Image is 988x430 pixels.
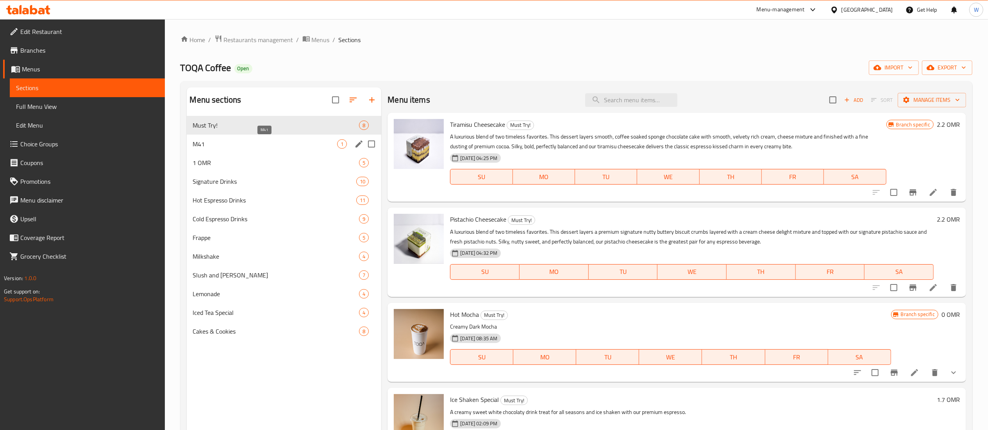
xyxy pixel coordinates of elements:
[359,272,368,279] span: 7
[359,289,369,299] div: items
[4,273,23,283] span: Version:
[187,266,382,284] div: Slush and [PERSON_NAME]7
[828,349,891,365] button: SA
[516,171,572,183] span: MO
[454,171,509,183] span: SU
[209,35,211,44] li: /
[20,46,159,55] span: Branches
[187,322,382,341] div: Cakes & Cookies8
[359,214,369,224] div: items
[4,294,54,304] a: Support.OpsPlatform
[180,35,972,45] nav: breadcrumb
[867,364,883,381] span: Select to update
[359,309,368,316] span: 4
[450,119,505,130] span: Tiramisu Cheesecake
[825,92,841,108] span: Select section
[929,283,938,292] a: Edit menu item
[579,352,636,363] span: TU
[450,227,934,247] p: A luxurious blend of two timeless favorites. This dessert layers a premium signature nutty butter...
[3,41,165,60] a: Branches
[3,135,165,153] a: Choice Groups
[450,213,506,225] span: Pistachio Cheesecake
[24,273,36,283] span: 1.0.0
[848,363,867,382] button: sort-choices
[359,328,368,335] span: 8
[500,396,528,405] div: Must Try!
[886,184,902,201] span: Select to update
[20,233,159,242] span: Coverage Report
[187,116,382,135] div: Must Try!8
[450,264,520,280] button: SU
[457,420,500,427] span: [DATE] 02:09 PM
[394,309,444,359] img: Hot Mocha
[214,35,293,45] a: Restaurants management
[3,228,165,247] a: Coverage Report
[824,169,886,185] button: SA
[730,266,793,277] span: TH
[193,270,359,280] span: Slush and [PERSON_NAME]
[10,116,165,135] a: Edit Menu
[875,63,913,73] span: import
[450,309,479,320] span: Hot Mocha
[508,216,535,225] span: Must Try!
[578,171,634,183] span: TU
[450,407,934,417] p: A creamy sweet white chocolaty drink treat for all seasons and ice shaken with our premium espresso.
[705,352,762,363] span: TH
[585,93,677,107] input: search
[3,210,165,228] a: Upsell
[193,308,359,317] span: Iced Tea Special
[523,266,586,277] span: MO
[450,322,891,332] p: Creamy Dark Mocha
[193,214,359,224] div: Cold Espresso Drinks
[944,183,963,202] button: delete
[507,121,534,130] span: Must Try!
[337,139,347,149] div: items
[3,191,165,210] a: Menu disclaimer
[193,121,359,130] span: Must Try!
[193,289,359,299] span: Lemonade
[869,60,919,75] button: import
[193,252,359,261] span: Milkshake
[450,349,513,365] button: SU
[3,153,165,172] a: Coupons
[765,349,828,365] button: FR
[949,368,958,377] svg: Show Choices
[302,35,330,45] a: Menus
[16,102,159,111] span: Full Menu View
[193,177,357,186] span: Signature Drinks
[394,119,444,169] img: Tiramisu Cheesecake
[3,60,165,78] a: Menus
[187,172,382,191] div: Signature Drinks10
[481,311,507,320] span: Must Try!
[589,264,658,280] button: TU
[359,290,368,298] span: 4
[193,158,359,167] span: 1 OMR
[942,309,960,320] h6: 0 OMR
[187,228,382,247] div: Frappe5
[799,266,862,277] span: FR
[702,349,765,365] button: TH
[353,138,365,150] button: edit
[513,349,576,365] button: MO
[974,5,979,14] span: W
[727,264,796,280] button: TH
[922,60,972,75] button: export
[937,119,960,130] h6: 2.2 OMR
[520,264,589,280] button: MO
[193,195,357,205] div: Hot Espresso Drinks
[338,140,347,148] span: 1
[234,64,252,73] div: Open
[831,352,888,363] span: SA
[344,91,363,109] span: Sort sections
[841,5,893,14] div: [GEOGRAPHIC_DATA]
[187,191,382,210] div: Hot Espresso Drinks11
[359,159,368,167] span: 5
[359,121,369,130] div: items
[637,169,699,185] button: WE
[866,94,898,106] span: Select section first
[359,215,368,223] span: 9
[187,153,382,172] div: 1 OMR5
